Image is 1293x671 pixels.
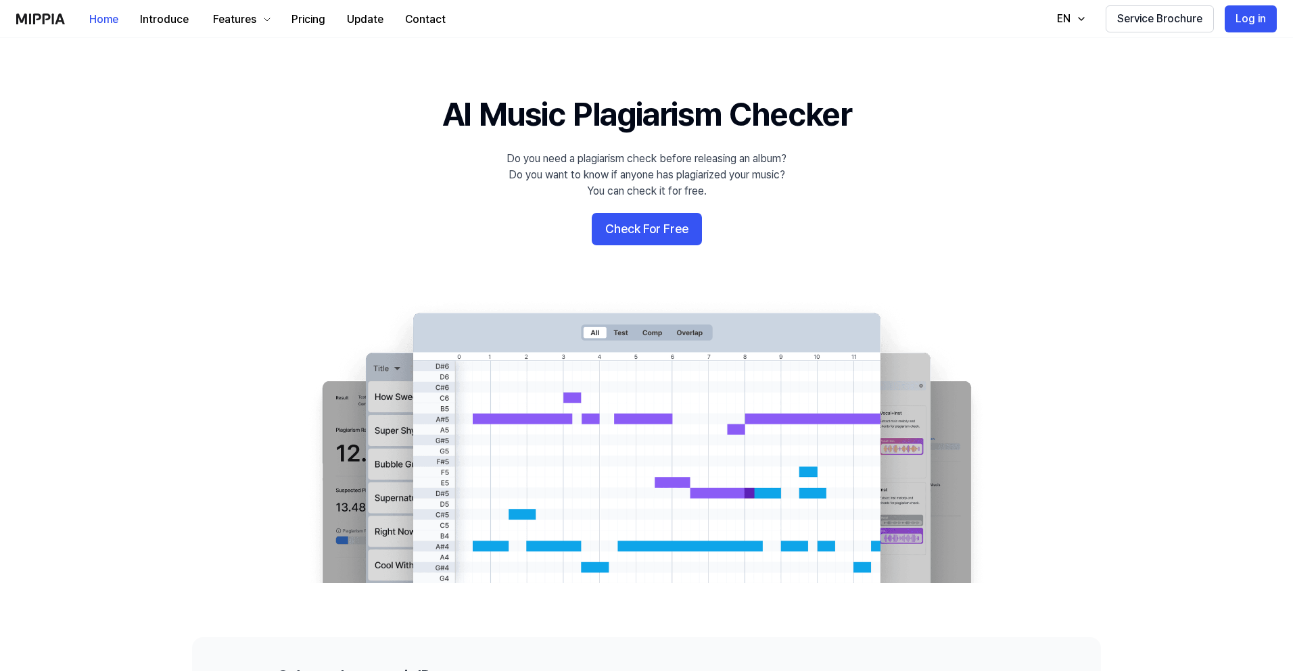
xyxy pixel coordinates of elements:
button: Contact [394,6,456,33]
button: Log in [1225,5,1277,32]
div: Features [210,11,259,28]
img: logo [16,14,65,24]
h1: AI Music Plagiarism Checker [442,92,851,137]
button: Introduce [129,6,199,33]
button: Update [336,6,394,33]
a: Update [336,1,394,38]
button: Check For Free [592,213,702,245]
a: Home [78,1,129,38]
button: Home [78,6,129,33]
button: Pricing [281,6,336,33]
button: Service Brochure [1106,5,1214,32]
button: EN [1043,5,1095,32]
div: EN [1054,11,1073,27]
button: Features [199,6,281,33]
img: main Image [295,299,998,583]
div: Do you need a plagiarism check before releasing an album? Do you want to know if anyone has plagi... [507,151,786,199]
